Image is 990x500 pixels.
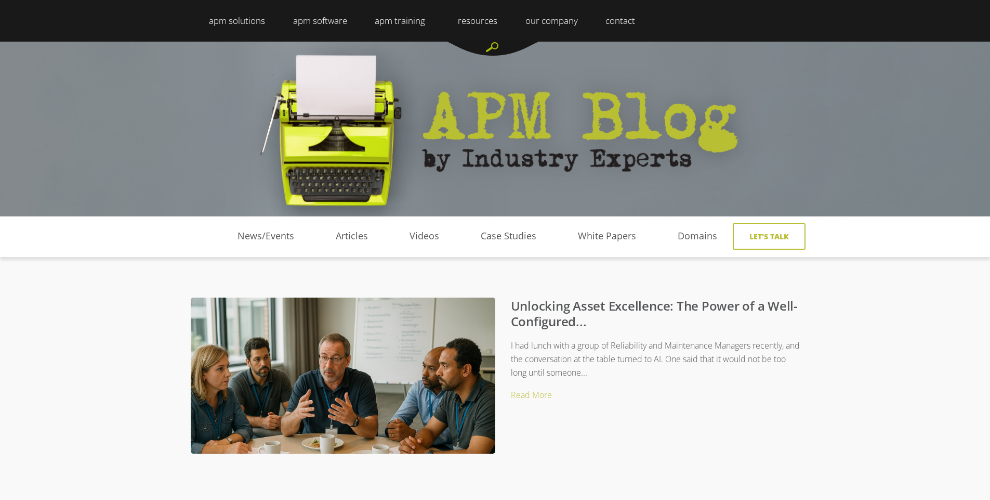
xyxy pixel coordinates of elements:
a: Videos [389,228,460,244]
a: Read More [511,389,552,401]
a: News/Events [217,228,315,244]
div: Navigation Menu [201,216,738,262]
a: Articles [315,228,389,244]
a: Case Studies [460,228,557,244]
p: I had lunch with a group of Reliability and Maintenance Managers recently, and the conversation a... [212,339,800,380]
a: Domains [657,228,738,244]
a: Let's Talk [733,223,806,250]
a: White Papers [557,228,657,244]
a: Unlocking Asset Excellence: The Power of a Well-Configured... [511,297,798,330]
